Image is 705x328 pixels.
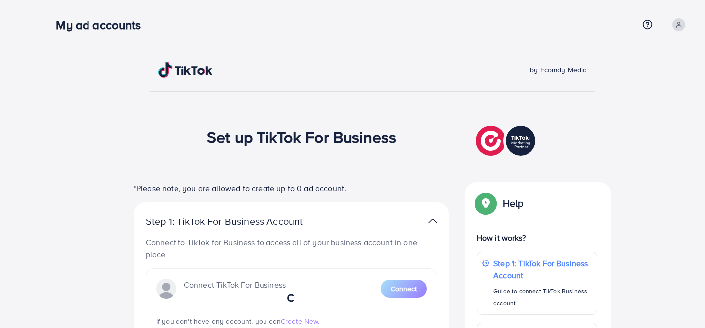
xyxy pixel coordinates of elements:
[493,285,592,309] p: Guide to connect TikTok Business account
[503,197,524,209] p: Help
[428,214,437,228] img: TikTok partner
[134,182,449,194] p: *Please note, you are allowed to create up to 0 ad account.
[530,65,587,75] span: by Ecomdy Media
[207,127,396,146] h1: Set up TikTok For Business
[477,194,495,212] img: Popup guide
[56,18,149,32] h3: My ad accounts
[476,123,538,158] img: TikTok partner
[477,232,598,244] p: How it works?
[146,216,335,227] p: Step 1: TikTok For Business Account
[493,257,592,281] p: Step 1: TikTok For Business Account
[158,62,213,78] img: TikTok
